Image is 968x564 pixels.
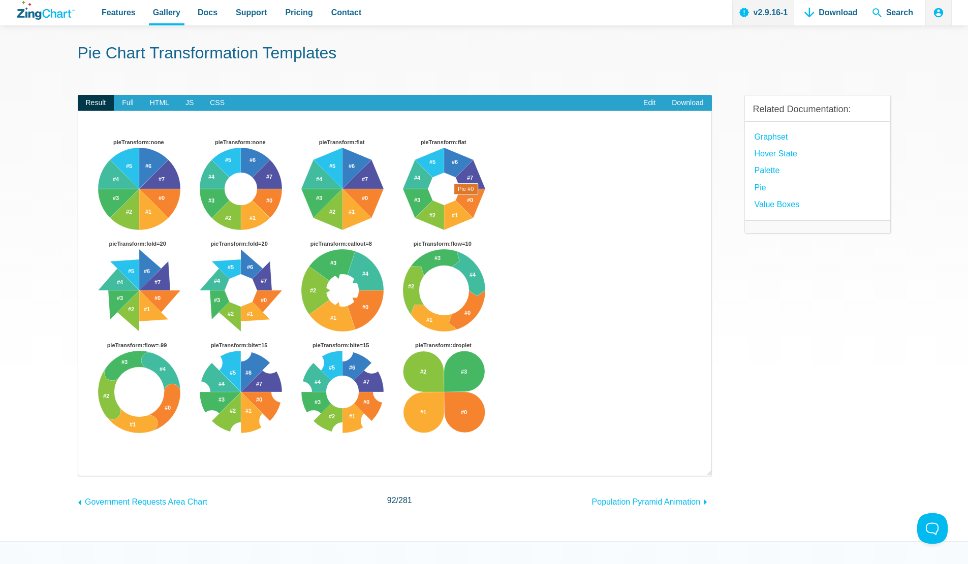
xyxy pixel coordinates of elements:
a: Government Requests Area Chart [78,492,207,509]
span: Contact [331,6,362,19]
h1: Pie Chart Transformation Templates [78,43,891,65]
span: HTML [142,95,177,111]
span: Features [102,6,136,19]
span: Population Pyramid Animation [592,497,700,506]
span: Docs [198,6,217,19]
a: Pie [755,181,766,194]
a: Value Boxes [755,197,800,211]
span: JS [177,95,202,111]
iframe: Toggle Customer Support [917,513,948,544]
a: Download [664,95,711,111]
span: 281 [398,496,412,505]
span: Government Requests Area Chart [85,497,207,506]
span: Gallery [153,6,180,19]
a: Graphset [755,130,788,144]
a: Population Pyramid Animation [592,492,712,509]
span: Result [78,95,114,111]
a: ZingChart Logo. Click to return to the homepage [17,1,75,20]
span: / [387,493,412,507]
a: hover state [755,147,797,160]
a: Edit [635,95,664,111]
span: CSS [202,95,233,111]
span: Support [236,6,267,19]
div: ​ [78,111,712,476]
a: palette [755,163,780,177]
span: Pricing [285,6,313,19]
span: 92 [387,496,396,505]
h3: Related Documentation: [753,104,882,115]
span: Full [114,95,142,111]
